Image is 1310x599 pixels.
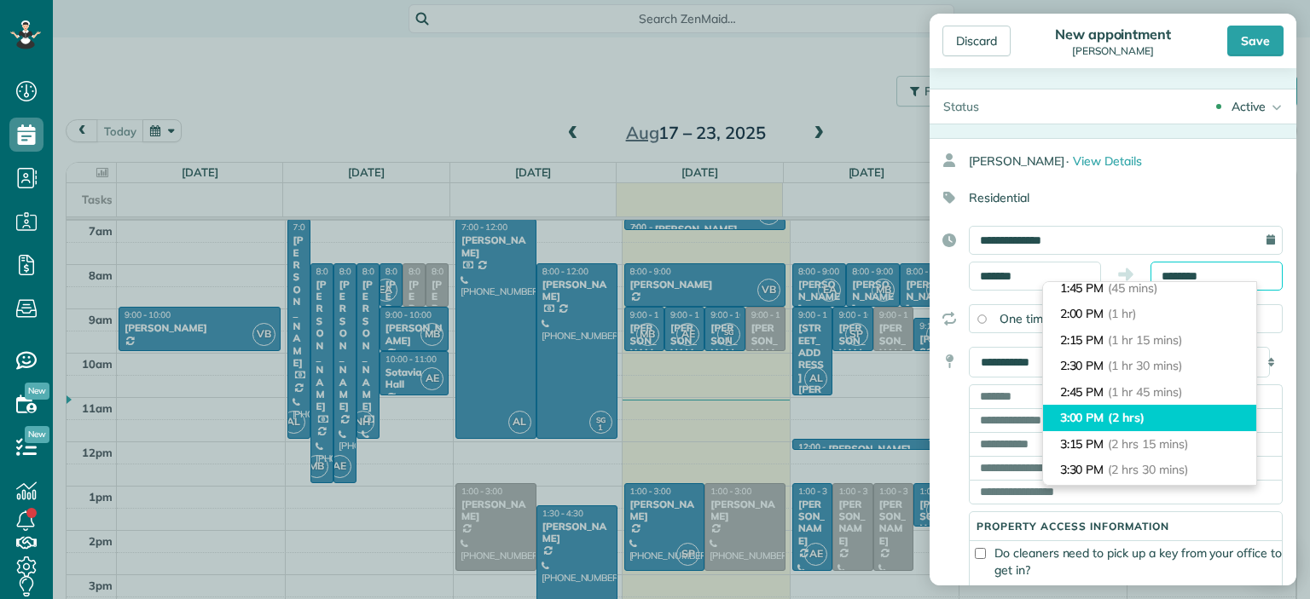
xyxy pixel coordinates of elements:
span: (1 hr 30 mins) [1108,358,1181,373]
li: 3:45 PM [1043,483,1256,510]
span: New [25,426,49,443]
span: New [25,383,49,400]
li: 3:30 PM [1043,457,1256,483]
span: One time [1000,311,1050,326]
li: 3:00 PM [1043,405,1256,431]
div: [PERSON_NAME] [969,146,1296,176]
span: (1 hr 45 mins) [1108,384,1181,400]
div: [PERSON_NAME] [1050,45,1176,57]
input: Do cleaners need to pick up a key from your office to get in? [975,548,986,559]
div: Residential [930,183,1283,212]
div: New appointment [1050,26,1176,43]
span: (1 hr 15 mins) [1108,332,1181,348]
input: One time [977,314,986,323]
li: 2:30 PM [1043,353,1256,379]
div: Discard [942,26,1011,56]
span: View Details [1073,153,1142,169]
span: (2 hrs) [1108,410,1145,425]
label: Do cleaners need to pick up a key from your office to get in? [970,544,1282,579]
span: (2 hrs 30 mins) [1108,462,1187,477]
li: 1:45 PM [1043,275,1256,302]
span: (2 hrs 15 mins) [1108,436,1187,452]
span: · [1066,153,1069,169]
li: 2:45 PM [1043,379,1256,406]
span: (45 mins) [1108,280,1157,296]
li: 3:15 PM [1043,431,1256,458]
div: Save [1227,26,1284,56]
h5: Property access information [970,521,1282,532]
li: 2:15 PM [1043,327,1256,354]
span: (1 hr) [1108,306,1136,321]
li: 2:00 PM [1043,301,1256,327]
div: Active [1232,98,1266,115]
div: Status [930,89,993,124]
